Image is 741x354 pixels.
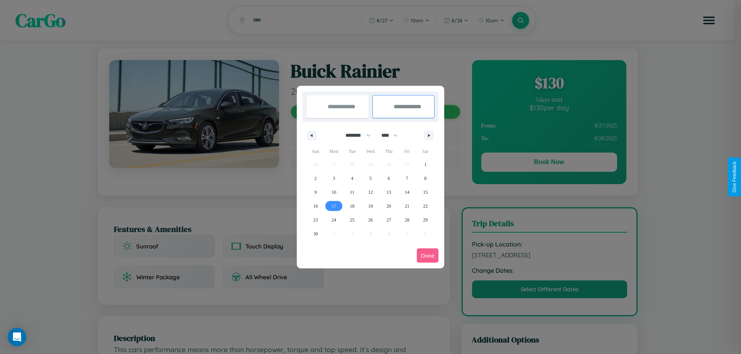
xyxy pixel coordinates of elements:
button: 17 [325,199,343,213]
span: Sun [306,145,325,158]
button: 15 [416,185,435,199]
span: 3 [333,171,335,185]
button: 11 [343,185,361,199]
button: 7 [398,171,416,185]
span: Sat [416,145,435,158]
button: 23 [306,213,325,227]
span: 5 [369,171,372,185]
button: 28 [398,213,416,227]
button: 30 [306,227,325,241]
span: 19 [368,199,373,213]
span: 10 [332,185,336,199]
button: 3 [325,171,343,185]
span: 2 [315,171,317,185]
div: Open Intercom Messenger [8,328,26,346]
span: 17 [332,199,336,213]
button: 1 [416,158,435,171]
button: 22 [416,199,435,213]
span: 12 [368,185,373,199]
span: 27 [386,213,391,227]
span: 14 [405,185,409,199]
button: 26 [361,213,379,227]
span: 9 [315,185,317,199]
span: 16 [313,199,318,213]
button: 6 [380,171,398,185]
span: Fri [398,145,416,158]
span: 7 [406,171,408,185]
span: 21 [405,199,409,213]
button: 8 [416,171,435,185]
button: Done [417,248,438,263]
span: 15 [423,185,428,199]
button: 5 [361,171,379,185]
span: Mon [325,145,343,158]
span: 26 [368,213,373,227]
button: 13 [380,185,398,199]
span: 22 [423,199,428,213]
span: 30 [313,227,318,241]
span: 11 [350,185,355,199]
span: 4 [351,171,354,185]
button: 2 [306,171,325,185]
span: 6 [387,171,390,185]
button: 24 [325,213,343,227]
button: 19 [361,199,379,213]
button: 14 [398,185,416,199]
button: 18 [343,199,361,213]
span: Thu [380,145,398,158]
button: 27 [380,213,398,227]
span: 25 [350,213,355,227]
span: 1 [424,158,426,171]
span: 24 [332,213,336,227]
span: 13 [386,185,391,199]
button: 16 [306,199,325,213]
button: 12 [361,185,379,199]
span: Wed [361,145,379,158]
span: 23 [313,213,318,227]
span: 28 [405,213,409,227]
button: 25 [343,213,361,227]
div: Give Feedback [732,161,737,193]
span: 18 [350,199,355,213]
button: 21 [398,199,416,213]
button: 29 [416,213,435,227]
button: 10 [325,185,343,199]
span: Tue [343,145,361,158]
button: 9 [306,185,325,199]
button: 4 [343,171,361,185]
span: 8 [424,171,426,185]
span: 20 [386,199,391,213]
span: 29 [423,213,428,227]
button: 20 [380,199,398,213]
